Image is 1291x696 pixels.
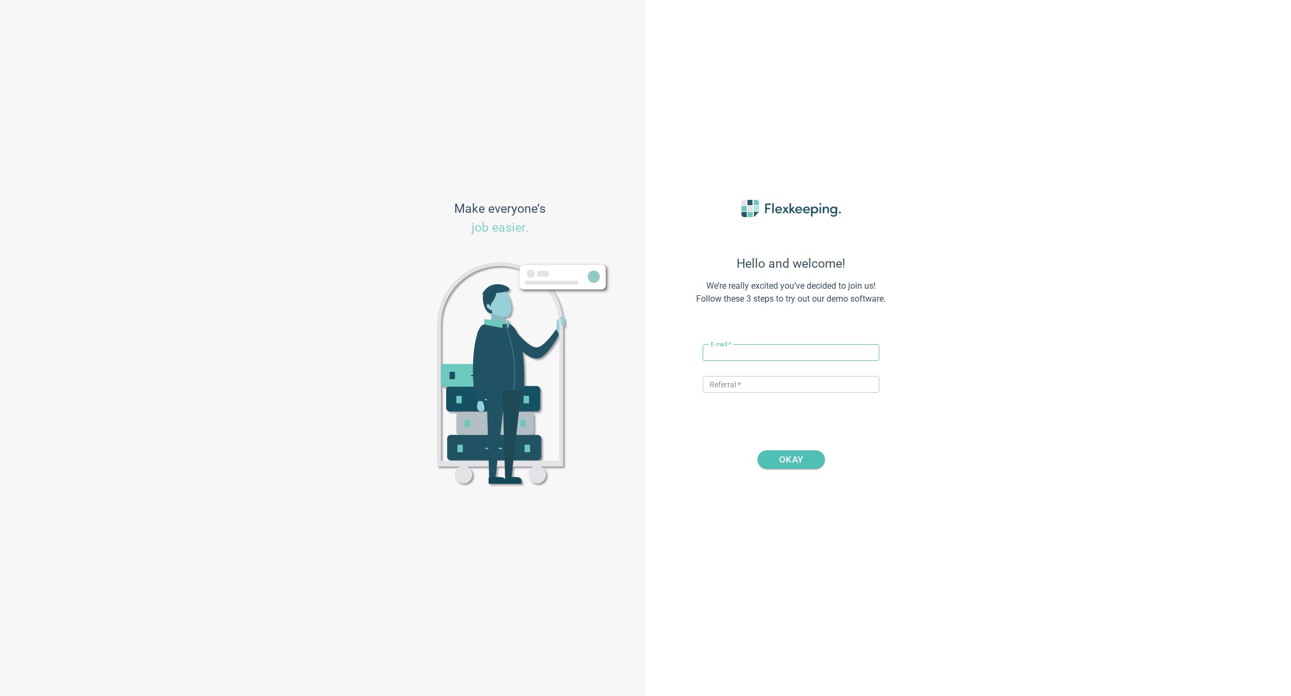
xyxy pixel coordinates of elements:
span: job easier. [471,220,529,235]
span: Hello and welcome! [672,256,910,271]
span: Make everyone’s [454,200,546,238]
button: OKAY [758,450,825,469]
span: We’re really excited you’ve decided to join us! Follow these 3 steps to try out our demo software. [672,280,910,306]
span: OKAY [779,450,803,469]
